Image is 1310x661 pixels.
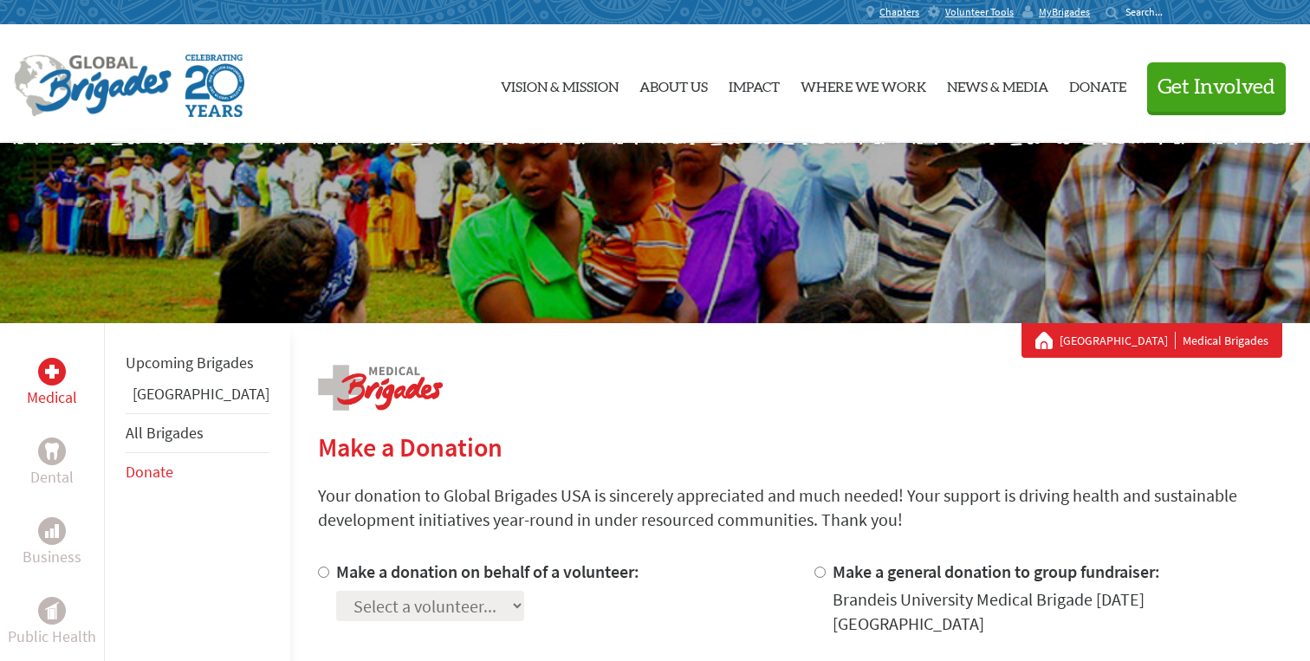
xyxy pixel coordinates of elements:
a: All Brigades [126,423,204,443]
a: About Us [639,39,708,129]
img: Global Brigades Celebrating 20 Years [185,55,244,117]
a: Upcoming Brigades [126,353,254,373]
a: Where We Work [801,39,926,129]
a: Donate [1069,39,1126,129]
a: DentalDental [30,437,74,489]
label: Make a general donation to group fundraiser: [833,561,1160,582]
li: Belize [126,382,269,413]
span: Volunteer Tools [945,5,1014,19]
p: Dental [30,465,74,489]
span: Get Involved [1158,77,1275,98]
div: Public Health [38,597,66,625]
a: [GEOGRAPHIC_DATA] [1060,332,1176,349]
img: Dental [45,443,59,459]
a: [GEOGRAPHIC_DATA] [133,384,269,404]
a: Public HealthPublic Health [8,597,96,649]
a: Impact [729,39,780,129]
span: MyBrigades [1039,5,1090,19]
img: logo-medical.png [318,365,443,411]
li: All Brigades [126,413,269,453]
li: Upcoming Brigades [126,344,269,382]
div: Dental [38,437,66,465]
img: Global Brigades Logo [14,55,172,117]
button: Get Involved [1147,62,1286,112]
li: Donate [126,453,269,491]
a: MedicalMedical [27,358,77,410]
a: Donate [126,462,173,482]
div: Medical [38,358,66,386]
p: Your donation to Global Brigades USA is sincerely appreciated and much needed! Your support is dr... [318,483,1282,532]
div: Business [38,517,66,545]
img: Medical [45,365,59,379]
label: Make a donation on behalf of a volunteer: [336,561,639,582]
p: Public Health [8,625,96,649]
div: Medical Brigades [1035,332,1268,349]
span: Chapters [879,5,919,19]
p: Business [23,545,81,569]
div: Brandeis University Medical Brigade [DATE] [GEOGRAPHIC_DATA] [833,587,1283,636]
a: BusinessBusiness [23,517,81,569]
a: Vision & Mission [501,39,619,129]
img: Public Health [45,602,59,619]
h2: Make a Donation [318,431,1282,463]
p: Medical [27,386,77,410]
input: Search... [1125,5,1175,18]
img: Business [45,524,59,538]
a: News & Media [947,39,1048,129]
